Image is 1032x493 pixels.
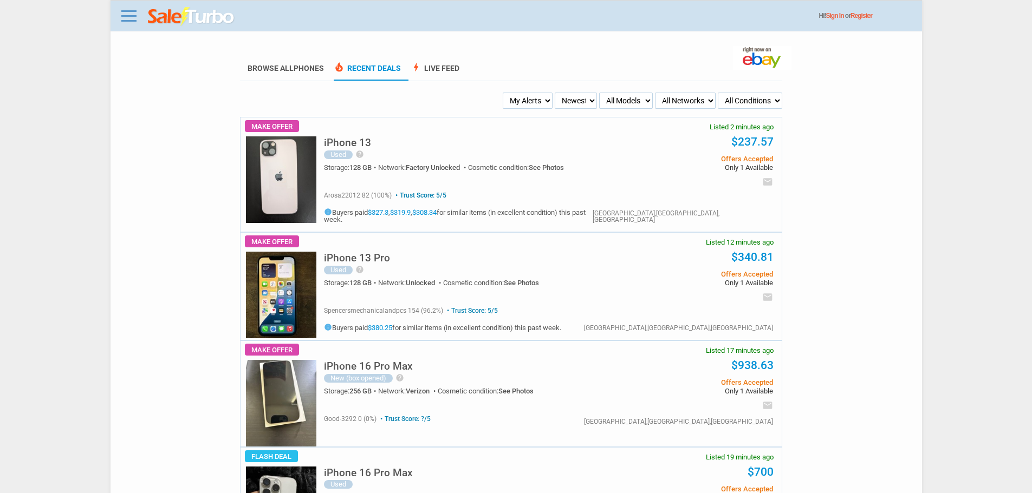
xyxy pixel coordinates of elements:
[349,387,372,395] span: 256 GB
[406,279,435,287] span: Unlocked
[819,12,826,19] span: Hi!
[584,325,773,331] div: [GEOGRAPHIC_DATA],[GEOGRAPHIC_DATA],[GEOGRAPHIC_DATA]
[334,64,401,81] a: local_fire_departmentRecent Deals
[445,307,498,314] span: Trust Score: 5/5
[349,279,372,287] span: 128 GB
[609,271,773,278] span: Offers Accepted
[411,64,459,81] a: boltLive Feed
[245,344,299,356] span: Make Offer
[324,279,378,286] div: Storage:
[245,120,299,132] span: Make Offer
[324,192,392,199] span: arosa22012 82 (100%)
[324,150,353,159] div: Used
[248,64,324,73] a: Browse AllPhones
[246,136,316,223] img: s-l225.jpg
[584,418,773,425] div: [GEOGRAPHIC_DATA],[GEOGRAPHIC_DATA],[GEOGRAPHIC_DATA]
[324,470,413,478] a: iPhone 16 Pro Max
[324,363,413,371] a: iPhone 16 Pro Max
[148,7,235,27] img: saleturbo.com - Online Deals and Discount Coupons
[710,123,774,130] span: Listed 2 minutes ago
[390,208,411,216] a: $319.9
[851,12,872,19] a: Register
[412,208,437,216] a: $308.34
[504,279,539,287] span: See Photos
[324,361,413,371] h5: iPhone 16 Pro Max
[609,387,773,395] span: Only 1 Available
[706,239,774,246] span: Listed 12 minutes ago
[378,415,431,423] span: Trust Score: ?/5
[324,480,353,489] div: Used
[355,150,364,159] i: help
[324,266,353,274] div: Used
[324,323,332,331] i: info
[609,379,773,386] span: Offers Accepted
[762,400,773,411] i: email
[324,208,593,223] h5: Buyers paid , , for similar items (in excellent condition) this past week.
[411,62,421,73] span: bolt
[324,387,378,395] div: Storage:
[593,210,773,223] div: [GEOGRAPHIC_DATA],[GEOGRAPHIC_DATA],[GEOGRAPHIC_DATA]
[245,235,299,247] span: Make Offer
[609,164,773,171] span: Only 1 Available
[324,468,413,478] h5: iPhone 16 Pro Max
[395,373,404,382] i: help
[355,265,364,274] i: help
[334,62,345,73] span: local_fire_department
[706,453,774,461] span: Listed 19 minutes ago
[324,374,393,383] div: New (box opened)
[324,164,378,171] div: Storage:
[731,135,774,148] a: $237.57
[378,279,443,286] div: Network:
[324,255,390,263] a: iPhone 13 Pro
[324,137,371,148] h5: iPhone 13
[393,192,446,199] span: Trust Score: 5/5
[706,347,774,354] span: Listed 17 minutes ago
[826,12,844,19] a: Sign In
[468,164,564,171] div: Cosmetic condition:
[246,252,316,338] img: s-l225.jpg
[324,415,377,423] span: good-3292 0 (0%)
[609,155,773,162] span: Offers Accepted
[406,163,460,172] span: Factory Unlocked
[762,176,773,187] i: email
[731,251,774,264] a: $340.81
[609,485,773,492] span: Offers Accepted
[378,164,468,171] div: Network:
[609,279,773,286] span: Only 1 Available
[748,465,774,478] a: $700
[324,307,443,314] span: spencersmechanicalandpcs 154 (96.2%)
[498,387,534,395] span: See Photos
[438,387,534,395] div: Cosmetic condition:
[324,253,390,263] h5: iPhone 13 Pro
[378,387,438,395] div: Network:
[324,140,371,148] a: iPhone 13
[368,208,388,216] a: $327.3
[368,324,392,332] a: $380.25
[246,360,316,446] img: s-l225.jpg
[529,163,564,172] span: See Photos
[762,292,773,303] i: email
[845,12,872,19] span: or
[245,450,298,462] span: Flash Deal
[294,64,324,73] span: Phones
[443,279,539,286] div: Cosmetic condition:
[349,163,372,172] span: 128 GB
[406,387,430,395] span: Verizon
[324,323,561,331] h5: Buyers paid for similar items (in excellent condition) this past week.
[324,208,332,216] i: info
[731,359,774,372] a: $938.63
